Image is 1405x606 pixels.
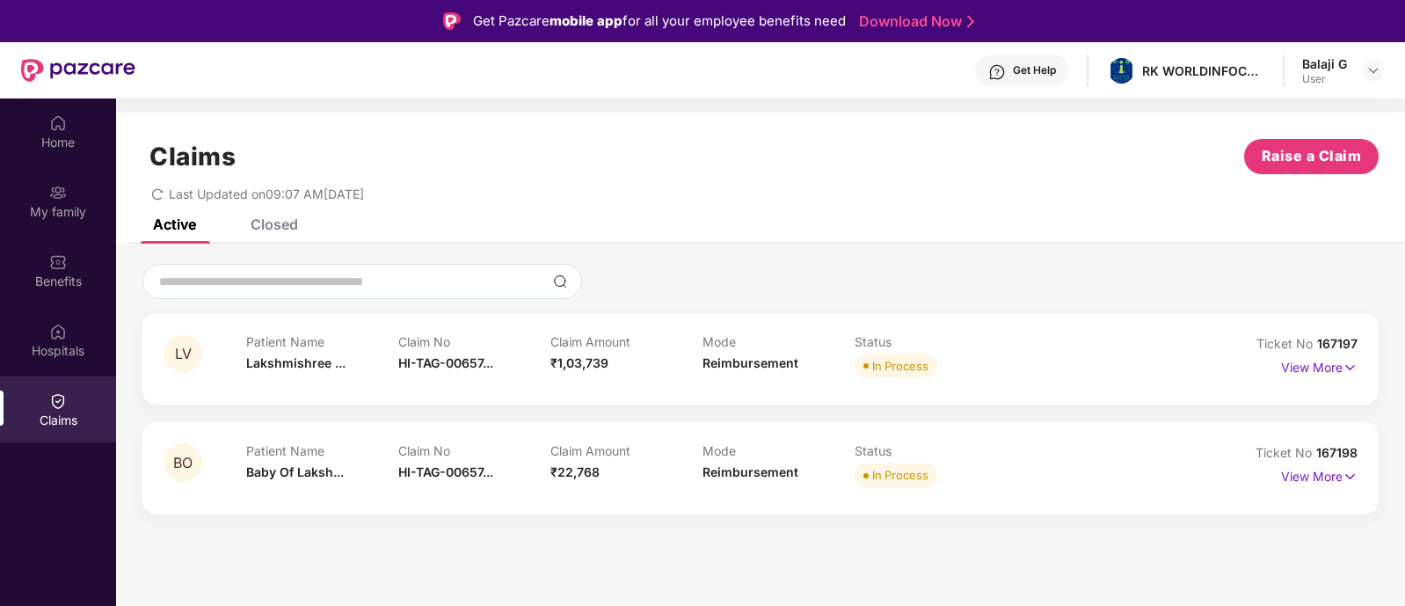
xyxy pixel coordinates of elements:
img: svg+xml;base64,PHN2ZyBpZD0iQmVuZWZpdHMiIHhtbG5zPSJodHRwOi8vd3d3LnczLm9yZy8yMDAwL3N2ZyIgd2lkdGg9Ij... [49,253,67,271]
span: Ticket No [1256,336,1317,351]
img: svg+xml;base64,PHN2ZyB4bWxucz0iaHR0cDovL3d3dy53My5vcmcvMjAwMC9zdmciIHdpZHRoPSIxNyIgaGVpZ2h0PSIxNy... [1343,358,1358,377]
h1: Claims [149,142,236,172]
p: Status [855,443,1007,458]
p: Patient Name [246,334,398,349]
div: Closed [251,215,298,233]
div: In Process [872,357,928,375]
img: svg+xml;base64,PHN2ZyBpZD0iSG9tZSIgeG1sbnM9Imh0dHA6Ly93d3cudzMub3JnLzIwMDAvc3ZnIiB3aWR0aD0iMjAiIG... [49,114,67,132]
p: Mode [702,334,855,349]
span: Reimbursement [702,355,798,370]
span: ₹22,768 [550,464,600,479]
p: Claim Amount [550,334,702,349]
span: Reimbursement [702,464,798,479]
button: Raise a Claim [1244,139,1379,174]
p: Claim No [398,334,550,349]
img: svg+xml;base64,PHN2ZyBpZD0iSGVscC0zMngzMiIgeG1sbnM9Imh0dHA6Ly93d3cudzMub3JnLzIwMDAvc3ZnIiB3aWR0aD... [988,63,1006,81]
img: Logo [443,12,461,30]
span: 167197 [1317,336,1358,351]
p: Patient Name [246,443,398,458]
p: Mode [702,443,855,458]
div: Active [153,215,196,233]
div: User [1302,72,1347,86]
span: Baby Of Laksh... [246,464,344,479]
span: HI-TAG-00657... [398,355,493,370]
p: Status [855,334,1007,349]
strong: mobile app [550,12,622,29]
img: svg+xml;base64,PHN2ZyB4bWxucz0iaHR0cDovL3d3dy53My5vcmcvMjAwMC9zdmciIHdpZHRoPSIxNyIgaGVpZ2h0PSIxNy... [1343,467,1358,486]
div: Balaji G [1302,55,1347,72]
div: In Process [872,466,928,484]
span: Raise a Claim [1262,145,1362,167]
p: View More [1281,354,1358,377]
img: svg+xml;base64,PHN2ZyBpZD0iQ2xhaW0iIHhtbG5zPSJodHRwOi8vd3d3LnczLm9yZy8yMDAwL3N2ZyIgd2lkdGg9IjIwIi... [49,392,67,410]
span: Ticket No [1256,445,1316,460]
div: Get Help [1013,63,1056,77]
p: Claim No [398,443,550,458]
img: svg+xml;base64,PHN2ZyBpZD0iSG9zcGl0YWxzIiB4bWxucz0iaHR0cDovL3d3dy53My5vcmcvMjAwMC9zdmciIHdpZHRoPS... [49,323,67,340]
div: Get Pazcare for all your employee benefits need [473,11,846,32]
span: HI-TAG-00657... [398,464,493,479]
p: Claim Amount [550,443,702,458]
span: BO [173,456,193,471]
img: whatsapp%20image%202024-01-05%20at%2011.24.52%20am.jpeg [1109,58,1134,84]
span: ₹1,03,739 [550,355,608,370]
span: LV [175,347,192,361]
img: svg+xml;base64,PHN2ZyB3aWR0aD0iMjAiIGhlaWdodD0iMjAiIHZpZXdCb3g9IjAgMCAyMCAyMCIgZmlsbD0ibm9uZSIgeG... [49,184,67,201]
p: View More [1281,463,1358,486]
img: svg+xml;base64,PHN2ZyBpZD0iU2VhcmNoLTMyeDMyIiB4bWxucz0iaHR0cDovL3d3dy53My5vcmcvMjAwMC9zdmciIHdpZH... [553,274,567,288]
span: Last Updated on 09:07 AM[DATE] [169,186,364,201]
img: svg+xml;base64,PHN2ZyBpZD0iRHJvcGRvd24tMzJ4MzIiIHhtbG5zPSJodHRwOi8vd3d3LnczLm9yZy8yMDAwL3N2ZyIgd2... [1366,63,1380,77]
div: RK WORLDINFOCOM PRIVATE LIMITED [1142,62,1265,79]
a: Download Now [859,12,969,31]
span: Lakshmishree ... [246,355,346,370]
span: 167198 [1316,445,1358,460]
img: Stroke [967,12,974,31]
span: redo [151,186,164,201]
img: New Pazcare Logo [21,59,135,82]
